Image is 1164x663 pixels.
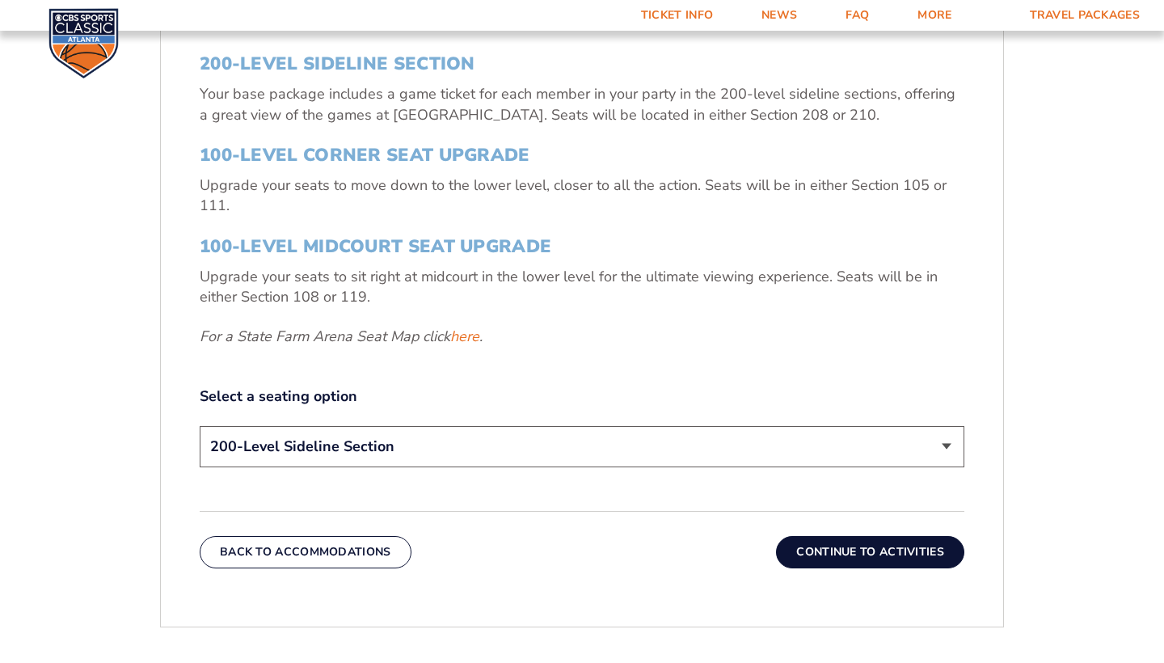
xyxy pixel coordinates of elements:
[200,53,964,74] h3: 200-Level Sideline Section
[200,536,411,568] button: Back To Accommodations
[200,175,964,216] p: Upgrade your seats to move down to the lower level, closer to all the action. Seats will be in ei...
[200,327,483,346] em: For a State Farm Arena Seat Map click .
[48,8,119,78] img: CBS Sports Classic
[200,145,964,166] h3: 100-Level Corner Seat Upgrade
[200,386,964,407] label: Select a seating option
[200,236,964,257] h3: 100-Level Midcourt Seat Upgrade
[450,327,479,347] a: here
[200,84,964,125] p: Your base package includes a game ticket for each member in your party in the 200-level sideline ...
[776,536,964,568] button: Continue To Activities
[200,267,964,307] p: Upgrade your seats to sit right at midcourt in the lower level for the ultimate viewing experienc...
